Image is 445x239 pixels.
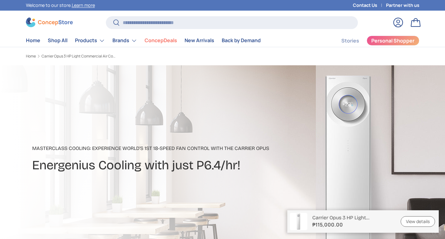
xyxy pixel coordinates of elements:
img: ConcepStore [26,17,73,27]
a: Home [26,34,40,47]
a: Stories [341,35,359,47]
nav: Secondary [326,34,419,47]
a: Back by Demand [222,34,261,47]
a: Shop All [48,34,67,47]
strong: ₱115,000.00 [312,221,393,228]
summary: Brands [109,34,141,47]
p: Carrier Opus 3 HP Light Commercial Air Conditioner [312,215,393,221]
a: Personal Shopper [367,36,419,46]
span: Personal Shopper [371,38,414,43]
a: Contact Us [353,2,386,9]
nav: Breadcrumbs [26,53,235,59]
a: Home [26,54,36,58]
a: New Arrivals [185,34,214,47]
a: ConcepDeals [145,34,177,47]
summary: Products [71,34,109,47]
nav: Primary [26,34,261,47]
a: Learn more [72,2,95,8]
a: View details [401,216,435,227]
img: https://concepstore.ph/products/carrier-opus-3-hp-light-commercial-air-conditioner [290,213,307,230]
p: Welcome to our store. [26,2,95,9]
a: Partner with us [386,2,419,9]
a: Products [75,34,105,47]
h2: Energenius Cooling with just P6.4/hr! [32,157,269,174]
p: Masterclass Cooling: Experience World's 1st 18-speed fan control with the Carrier Opus​ [32,145,269,152]
a: Brands [112,34,137,47]
a: Carrier Opus 3 HP Light Commercial Air Conditioner [42,54,116,58]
